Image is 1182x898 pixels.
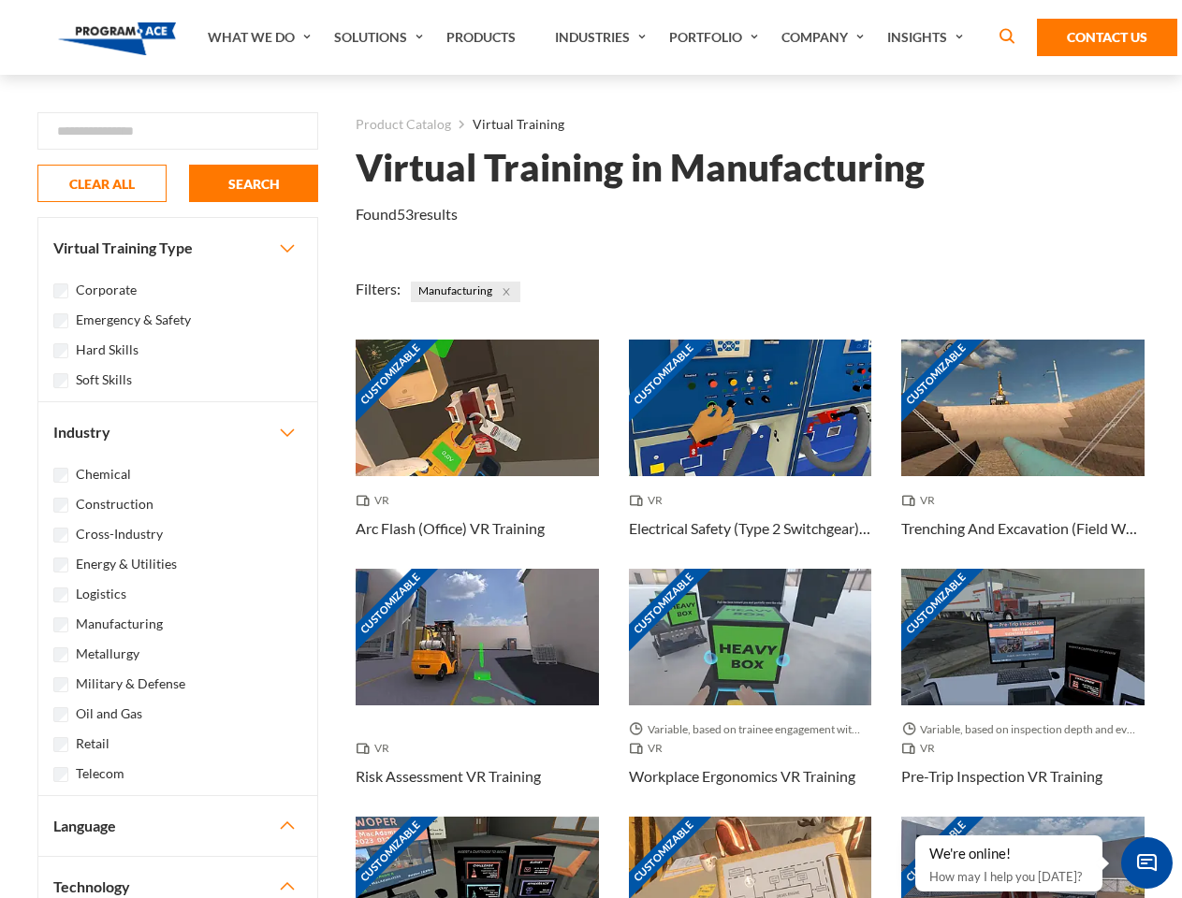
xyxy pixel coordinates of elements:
span: VR [356,491,397,510]
button: Language [38,796,317,856]
h3: Risk Assessment VR Training [356,765,541,788]
input: Energy & Utilities [53,558,68,572]
h3: Trenching And Excavation (Field Work) VR Training [901,517,1145,540]
li: Virtual Training [451,112,564,137]
input: Construction [53,498,68,513]
p: How may I help you [DATE]? [929,865,1088,888]
label: Corporate [76,280,137,300]
label: Hard Skills [76,340,139,360]
label: Metallurgy [76,644,139,664]
label: Manufacturing [76,614,163,634]
label: Logistics [76,584,126,604]
input: Emergency & Safety [53,313,68,328]
h3: Electrical Safety (Type 2 Switchgear) VR Training [629,517,872,540]
span: VR [629,491,670,510]
span: Filters: [356,280,401,297]
em: 53 [397,205,414,223]
img: Program-Ace [58,22,177,55]
nav: breadcrumb [356,112,1145,137]
input: Retail [53,737,68,752]
input: Corporate [53,283,68,298]
span: VR [629,739,670,758]
h3: Workplace Ergonomics VR Training [629,765,855,788]
span: Manufacturing [411,282,520,302]
a: Customizable Thumbnail - Trenching And Excavation (Field Work) VR Training VR Trenching And Excav... [901,340,1145,569]
input: Manufacturing [53,617,68,632]
label: Telecom [76,763,124,784]
input: Soft Skills [53,373,68,388]
label: Construction [76,494,153,514]
button: Virtual Training Type [38,218,317,278]
h3: Pre-Trip Inspection VR Training [901,765,1102,788]
span: VR [356,739,397,758]
button: CLEAR ALL [37,165,167,202]
a: Customizable Thumbnail - Risk Assessment VR Training VR Risk Assessment VR Training [356,569,599,817]
h1: Virtual Training in Manufacturing [356,152,925,184]
a: Customizable Thumbnail - Arc Flash (Office) VR Training VR Arc Flash (Office) VR Training [356,340,599,569]
label: Energy & Utilities [76,554,177,574]
a: Contact Us [1037,19,1177,56]
label: Chemical [76,464,131,485]
div: We're online! [929,845,1088,863]
input: Chemical [53,468,68,483]
input: Logistics [53,587,68,602]
input: Military & Defense [53,677,68,692]
a: Customizable Thumbnail - Workplace Ergonomics VR Training Variable, based on trainee engagement w... [629,569,872,817]
span: VR [901,491,942,510]
a: Product Catalog [356,112,451,137]
button: Close [496,282,517,302]
span: Variable, based on inspection depth and event interaction. [901,720,1145,739]
p: Found results [356,203,458,225]
input: Telecom [53,767,68,782]
input: Hard Skills [53,343,68,358]
input: Metallurgy [53,647,68,662]
a: Customizable Thumbnail - Pre-Trip Inspection VR Training Variable, based on inspection depth and ... [901,569,1145,817]
button: Industry [38,402,317,462]
label: Military & Defense [76,673,185,694]
label: Soft Skills [76,369,132,390]
label: Cross-Industry [76,524,163,544]
a: Customizable Thumbnail - Electrical Safety (Type 2 Switchgear) VR Training VR Electrical Safety (... [629,340,872,569]
input: Cross-Industry [53,528,68,543]
label: Emergency & Safety [76,310,191,330]
h3: Arc Flash (Office) VR Training [356,517,545,540]
span: Variable, based on trainee engagement with exercises. [629,720,872,739]
label: Retail [76,733,109,754]
input: Oil and Gas [53,707,68,722]
label: Oil and Gas [76,703,142,724]
span: VR [901,739,942,758]
span: Chat Widget [1121,837,1173,889]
